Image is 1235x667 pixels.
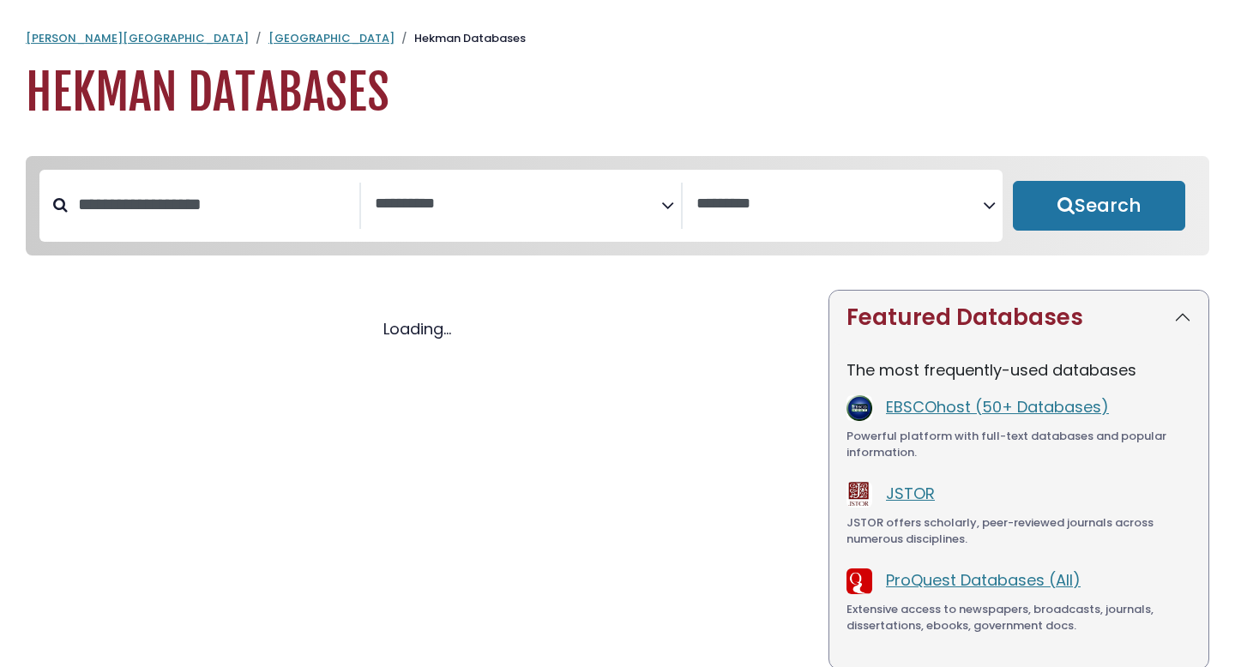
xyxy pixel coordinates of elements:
nav: Search filters [26,156,1209,255]
button: Featured Databases [829,291,1208,345]
nav: breadcrumb [26,30,1209,47]
h1: Hekman Databases [26,64,1209,122]
p: The most frequently-used databases [846,358,1191,382]
a: [PERSON_NAME][GEOGRAPHIC_DATA] [26,30,249,46]
input: Search database by title or keyword [68,190,359,219]
a: [GEOGRAPHIC_DATA] [268,30,395,46]
a: EBSCOhost (50+ Databases) [886,396,1109,418]
button: Submit for Search Results [1013,181,1185,231]
a: ProQuest Databases (All) [886,569,1081,591]
div: JSTOR offers scholarly, peer-reviewed journals across numerous disciplines. [846,514,1191,548]
div: Extensive access to newspapers, broadcasts, journals, dissertations, ebooks, government docs. [846,601,1191,634]
div: Powerful platform with full-text databases and popular information. [846,428,1191,461]
textarea: Search [696,195,983,213]
textarea: Search [375,195,661,213]
li: Hekman Databases [395,30,526,47]
div: Loading... [26,317,808,340]
a: JSTOR [886,483,935,504]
